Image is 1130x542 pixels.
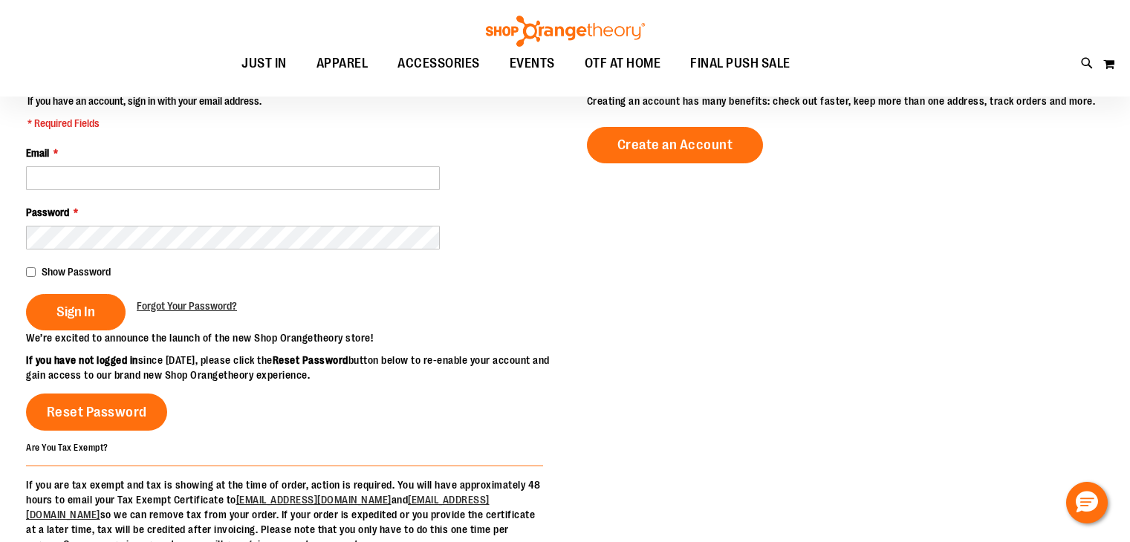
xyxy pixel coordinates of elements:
[26,206,69,218] span: Password
[241,47,287,80] span: JUST IN
[570,47,676,81] a: OTF AT HOME
[227,47,302,81] a: JUST IN
[1066,482,1108,523] button: Hello, have a question? Let’s chat.
[26,294,126,330] button: Sign In
[26,354,138,366] strong: If you have not logged in
[26,147,49,159] span: Email
[397,47,480,80] span: ACCESSORIES
[316,47,368,80] span: APPAREL
[585,47,661,80] span: OTF AT HOME
[137,298,237,313] a: Forgot Your Password?
[26,94,263,131] legend: If you have an account, sign in with your email address.
[42,266,111,278] span: Show Password
[484,16,647,47] img: Shop Orangetheory
[26,330,565,345] p: We’re excited to announce the launch of the new Shop Orangetheory store!
[690,47,790,80] span: FINAL PUSH SALE
[236,494,392,506] a: [EMAIL_ADDRESS][DOMAIN_NAME]
[47,404,147,420] span: Reset Password
[56,304,95,320] span: Sign In
[26,353,565,382] p: since [DATE], please click the button below to re-enable your account and gain access to our bran...
[383,47,495,81] a: ACCESSORIES
[26,443,108,453] strong: Are You Tax Exempt?
[27,116,262,131] span: * Required Fields
[587,94,1104,108] p: Creating an account has many benefits: check out faster, keep more than one address, track orders...
[302,47,383,81] a: APPAREL
[587,127,764,163] a: Create an Account
[495,47,570,81] a: EVENTS
[675,47,805,81] a: FINAL PUSH SALE
[510,47,555,80] span: EVENTS
[26,394,167,431] a: Reset Password
[617,137,733,153] span: Create an Account
[273,354,348,366] strong: Reset Password
[137,300,237,312] span: Forgot Your Password?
